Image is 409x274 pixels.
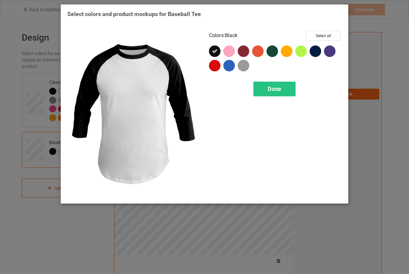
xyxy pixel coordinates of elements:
span: Colors [209,32,224,38]
span: Select colors and product mockups for Baseball Tee [67,11,201,17]
button: Select all [306,31,341,41]
span: Done [268,85,281,92]
img: regular.jpg [67,31,200,197]
img: heather_texture.png [238,60,249,71]
h4: : [209,32,237,39]
span: Black [225,32,237,38]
